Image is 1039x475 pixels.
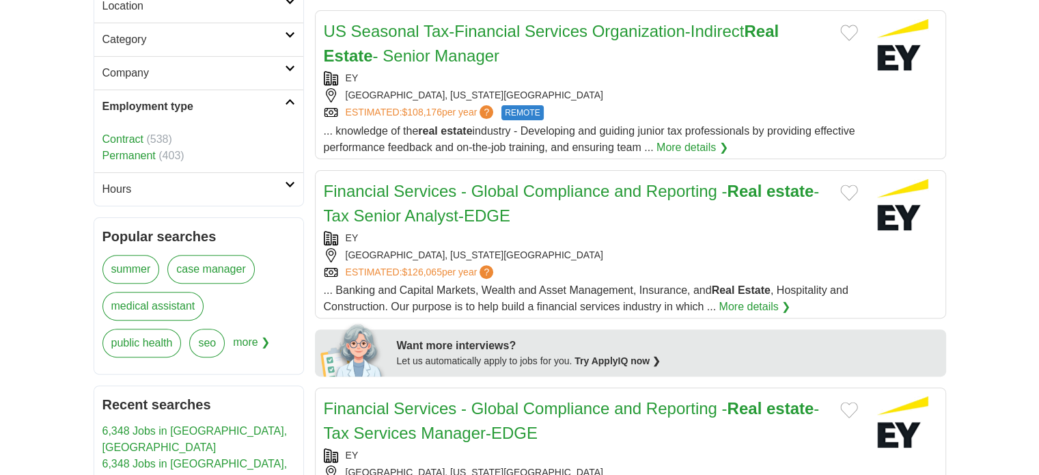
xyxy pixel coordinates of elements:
a: medical assistant [102,292,204,321]
a: Company [94,56,303,90]
a: Financial Services - Global Compliance and Reporting -Real estate-Tax Senior Analyst-EDGE [324,182,820,225]
strong: Real [727,399,762,418]
h2: Recent searches [102,394,295,415]
img: EY logo [869,19,937,70]
a: Contract [102,133,143,145]
strong: Estate [738,284,771,296]
span: more ❯ [233,329,270,366]
a: summer [102,255,160,284]
span: REMOTE [501,105,543,120]
strong: real [418,125,437,137]
strong: estate [766,399,814,418]
img: apply-iq-scientist.png [320,322,387,377]
strong: Real [727,182,762,200]
button: Add to favorite jobs [840,402,858,418]
strong: Real [744,22,779,40]
img: EY logo [869,396,937,448]
a: EY [346,450,359,461]
a: EY [346,232,359,243]
a: case manager [167,255,254,284]
a: public health [102,329,182,357]
a: Financial Services - Global Compliance and Reporting -Real estate-Tax Services Manager-EDGE [324,399,820,442]
a: Employment type [94,90,303,123]
a: Permanent [102,150,156,161]
strong: Real [712,284,735,296]
span: ? [480,265,493,279]
a: Category [94,23,303,56]
span: $108,176 [402,107,441,118]
a: More details ❯ [719,299,790,315]
a: EY [346,72,359,83]
a: Try ApplyIQ now ❯ [574,355,661,366]
span: ... knowledge of the industry - Developing and guiding junior tax professionals by providing effe... [324,125,855,153]
h2: Popular searches [102,226,295,247]
h2: Hours [102,181,285,198]
a: US Seasonal Tax-Financial Services Organization-IndirectReal Estate- Senior Manager [324,22,779,65]
h2: Employment type [102,98,285,115]
strong: estate [441,125,472,137]
img: EY logo [869,179,937,230]
h2: Category [102,31,285,48]
span: (538) [146,133,171,145]
button: Add to favorite jobs [840,25,858,41]
strong: estate [766,182,814,200]
div: Let us automatically apply to jobs for you. [397,354,938,368]
a: ESTIMATED:$126,065per year? [346,265,497,280]
span: ? [480,105,493,119]
strong: Estate [324,46,373,65]
div: Want more interviews? [397,338,938,354]
a: seo [189,329,225,357]
div: [GEOGRAPHIC_DATA], [US_STATE][GEOGRAPHIC_DATA] [324,88,858,103]
span: ... Banking and Capital Markets, Wealth and Asset Management, Insurance, and , Hospitality and Co... [324,284,848,312]
div: [GEOGRAPHIC_DATA], [US_STATE][GEOGRAPHIC_DATA] [324,248,858,262]
a: 6,348 Jobs in [GEOGRAPHIC_DATA], [GEOGRAPHIC_DATA] [102,425,288,453]
a: ESTIMATED:$108,176per year? [346,105,497,120]
button: Add to favorite jobs [840,185,858,201]
a: More details ❯ [656,139,728,156]
h2: Company [102,65,285,81]
span: (403) [158,150,184,161]
a: Hours [94,172,303,206]
span: $126,065 [402,267,441,277]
